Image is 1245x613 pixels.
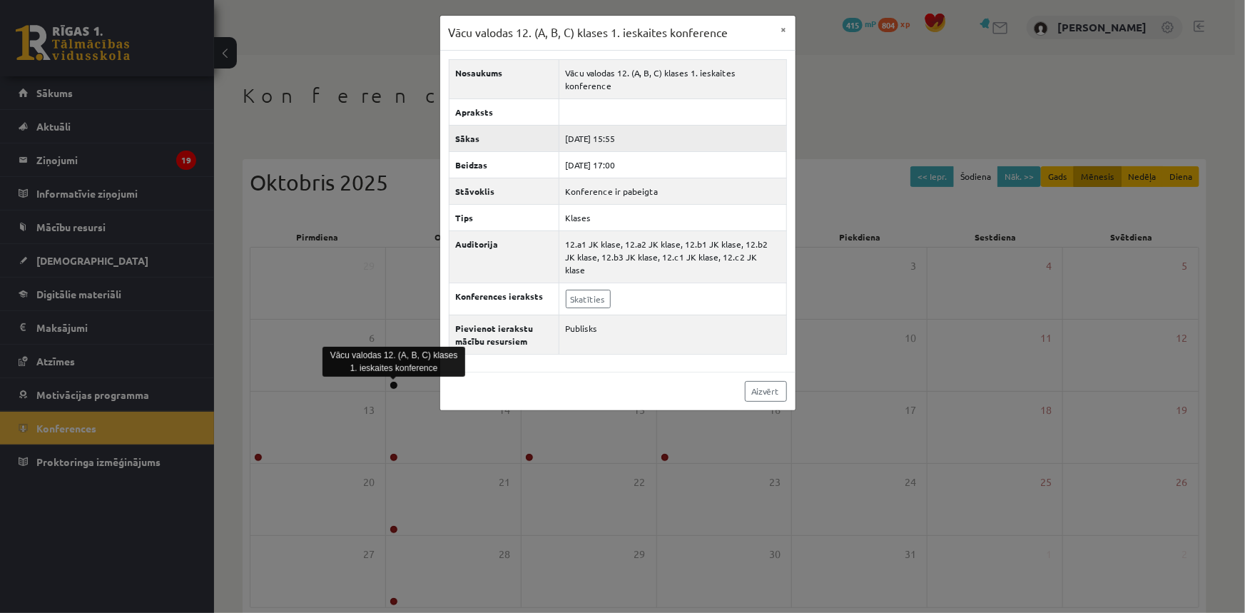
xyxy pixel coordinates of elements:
[449,98,559,125] th: Apraksts
[449,24,728,41] h3: Vācu valodas 12. (A, B, C) klases 1. ieskaites konference
[559,125,786,151] td: [DATE] 15:55
[559,59,786,98] td: Vācu valodas 12. (A, B, C) klases 1. ieskaites konference
[449,59,559,98] th: Nosaukums
[449,283,559,315] th: Konferences ieraksts
[559,178,786,204] td: Konference ir pabeigta
[559,204,786,230] td: Klases
[449,151,559,178] th: Beidzas
[449,230,559,283] th: Auditorija
[773,16,796,43] button: ×
[559,151,786,178] td: [DATE] 17:00
[322,347,465,377] div: Vācu valodas 12. (A, B, C) klases 1. ieskaites konference
[449,125,559,151] th: Sākas
[745,381,787,402] a: Aizvērt
[449,204,559,230] th: Tips
[559,315,786,354] td: Publisks
[449,315,559,354] th: Pievienot ierakstu mācību resursiem
[449,178,559,204] th: Stāvoklis
[566,290,611,308] a: Skatīties
[559,230,786,283] td: 12.a1 JK klase, 12.a2 JK klase, 12.b1 JK klase, 12.b2 JK klase, 12.b3 JK klase, 12.c1 JK klase, 1...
